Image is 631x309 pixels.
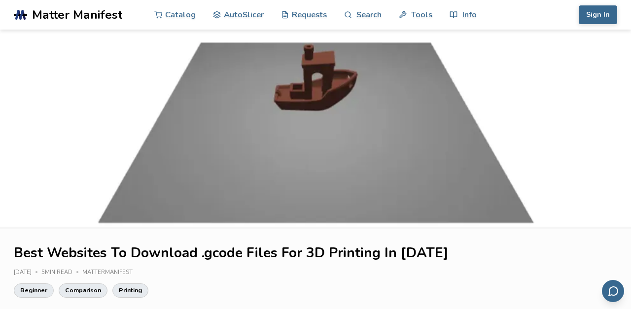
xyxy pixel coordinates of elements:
[59,283,107,297] a: Comparison
[14,283,54,297] a: Beginner
[82,270,140,276] div: MatterManifest
[602,280,624,302] button: Send feedback via email
[14,270,41,276] div: [DATE]
[112,283,148,297] a: Printing
[41,270,82,276] div: 5 min read
[579,5,617,24] button: Sign In
[32,8,122,22] span: Matter Manifest
[14,245,617,261] h1: Best Websites To Download .gcode Files For 3D Printing In [DATE]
